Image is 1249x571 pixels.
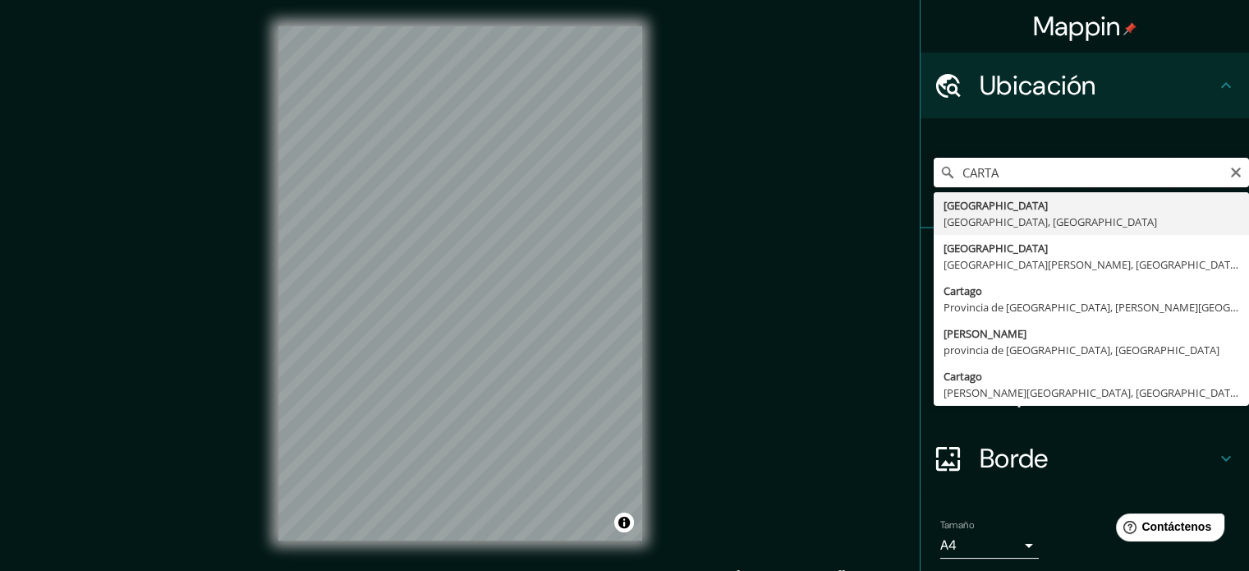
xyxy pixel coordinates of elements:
[1123,22,1136,35] img: pin-icon.png
[934,158,1249,187] input: Elige tu ciudad o zona
[614,513,634,532] button: Activar o desactivar atribución
[944,385,1240,400] font: [PERSON_NAME][GEOGRAPHIC_DATA], [GEOGRAPHIC_DATA]
[944,369,982,384] font: Cartago
[944,283,982,298] font: Cartago
[921,360,1249,426] div: Disposición
[944,241,1048,256] font: [GEOGRAPHIC_DATA]
[940,536,957,554] font: A4
[940,518,974,532] font: Tamaño
[921,294,1249,360] div: Estilo
[921,426,1249,491] div: Borde
[944,257,1240,272] font: [GEOGRAPHIC_DATA][PERSON_NAME], [GEOGRAPHIC_DATA]
[921,228,1249,294] div: Patas
[944,214,1157,229] font: [GEOGRAPHIC_DATA], [GEOGRAPHIC_DATA]
[980,68,1096,103] font: Ubicación
[940,532,1039,559] div: A4
[1033,9,1121,44] font: Mappin
[944,198,1048,213] font: [GEOGRAPHIC_DATA]
[944,343,1219,357] font: provincia de [GEOGRAPHIC_DATA], [GEOGRAPHIC_DATA]
[944,326,1026,341] font: [PERSON_NAME]
[278,26,642,541] canvas: Mapa
[1229,163,1242,179] button: Claro
[921,53,1249,118] div: Ubicación
[980,441,1049,476] font: Borde
[1103,507,1231,553] iframe: Lanzador de widgets de ayuda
